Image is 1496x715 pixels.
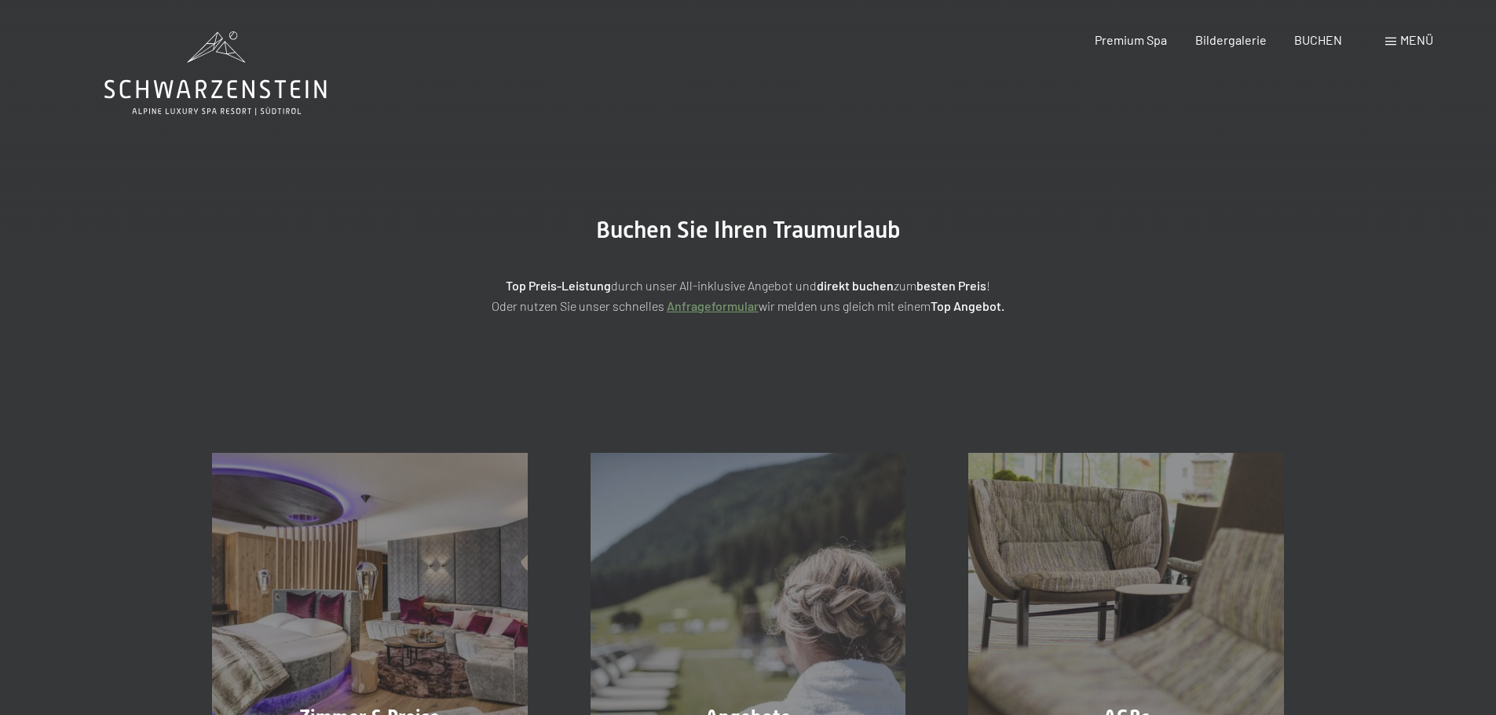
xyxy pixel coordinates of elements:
[506,278,611,293] strong: Top Preis-Leistung
[1095,32,1167,47] a: Premium Spa
[1400,32,1433,47] span: Menü
[931,298,1004,313] strong: Top Angebot.
[1195,32,1267,47] a: Bildergalerie
[596,216,901,243] span: Buchen Sie Ihren Traumurlaub
[356,275,1141,316] p: durch unser All-inklusive Angebot und zum ! Oder nutzen Sie unser schnelles wir melden uns gleich...
[667,298,759,313] a: Anfrageformular
[916,278,986,293] strong: besten Preis
[817,278,894,293] strong: direkt buchen
[1294,32,1342,47] a: BUCHEN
